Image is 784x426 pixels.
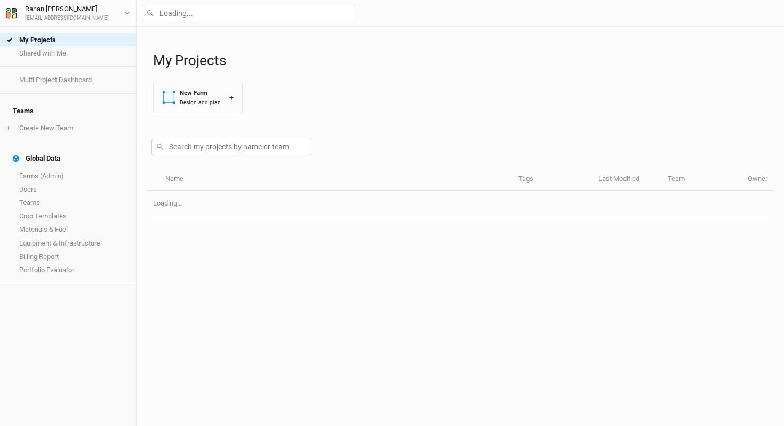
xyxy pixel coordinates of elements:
div: Global Data [13,154,60,163]
div: + [229,92,234,103]
div: Design and plan [180,98,221,106]
th: Tags [513,168,593,191]
th: Owner [742,168,773,191]
div: [EMAIL_ADDRESS][DOMAIN_NAME] [25,14,109,22]
button: Ranan [PERSON_NAME][EMAIL_ADDRESS][DOMAIN_NAME] [5,3,131,22]
button: New FarmDesign and plan+ [153,82,243,113]
td: Loading... [147,191,773,216]
h4: Teams [6,100,130,122]
div: New Farm [180,89,221,98]
div: Ranan [PERSON_NAME] [25,4,109,14]
h1: My Projects [153,52,773,69]
th: Name [159,168,512,191]
input: Loading... [142,5,355,21]
span: + [6,124,10,132]
th: Team [662,168,742,191]
input: Search my projects by name or team [151,139,311,155]
th: Last Modified [593,168,662,191]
